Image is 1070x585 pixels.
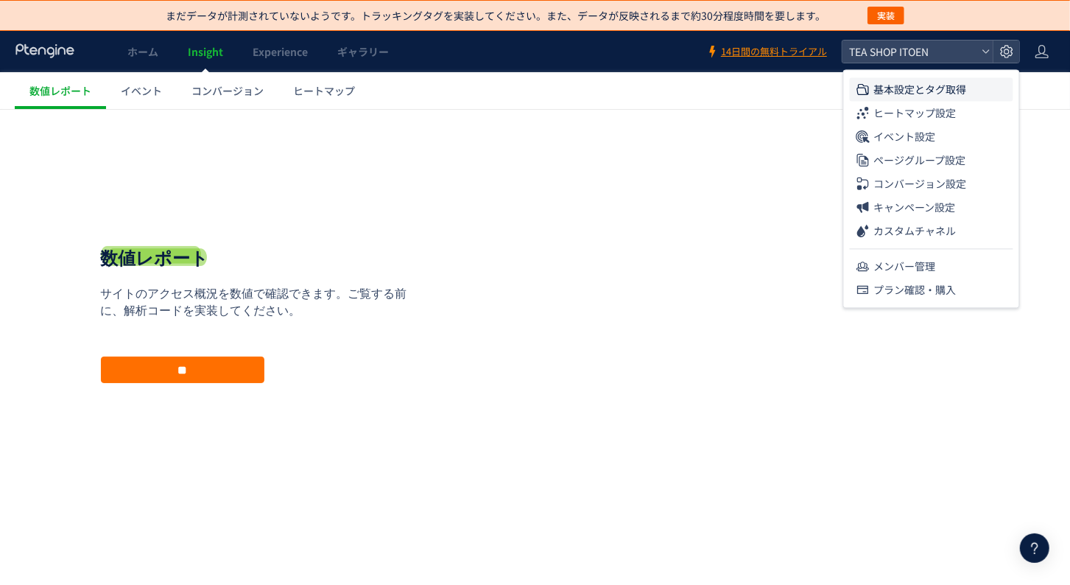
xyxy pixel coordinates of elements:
[101,137,209,162] h1: 数値レポート
[874,195,956,219] span: キャンペーン設定
[874,101,957,125] span: ヒートマップ設定
[877,7,895,24] span: 実装
[874,125,936,148] span: イベント設定
[721,45,827,59] span: 14日間の無料トライアル
[874,278,957,301] span: プラン確認・購入
[867,7,904,24] button: 実装
[253,44,308,59] span: Experience
[845,41,976,63] span: TEA SHOP ITOEN
[29,83,91,98] span: 数値レポート
[127,44,158,59] span: ホーム
[874,172,967,195] span: コンバージョン設定
[191,83,264,98] span: コンバージョン
[101,177,418,211] p: サイトのアクセス概況を数値で確認できます。ご覧する前に、解析コードを実装してください。
[874,77,967,101] span: 基本設定とタグ取得
[121,83,162,98] span: イベント
[706,45,827,59] a: 14日間の無料トライアル
[874,219,957,242] span: カスタムチャネル
[874,254,936,278] span: メンバー管理
[188,44,223,59] span: Insight
[293,83,355,98] span: ヒートマップ
[874,148,966,172] span: ページグループ設定
[337,44,389,59] span: ギャラリー
[166,8,826,23] p: まだデータが計測されていないようです。トラッキングタグを実装してください。また、データが反映されるまで約30分程度時間を要します。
